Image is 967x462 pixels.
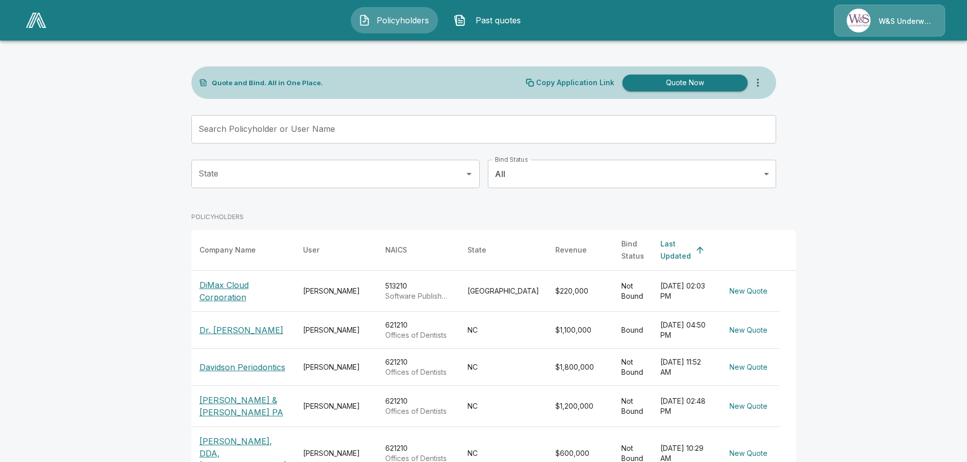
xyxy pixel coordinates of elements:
th: Bind Status [613,230,652,271]
td: [DATE] 02:03 PM [652,271,717,312]
td: Not Bound [613,386,652,427]
td: NC [459,349,547,386]
button: New Quote [725,397,772,416]
span: Past quotes [470,14,526,26]
td: $1,100,000 [547,312,613,349]
td: Not Bound [613,349,652,386]
div: 513210 [385,281,451,301]
div: [PERSON_NAME] [303,448,369,458]
td: [DATE] 02:48 PM [652,386,717,427]
td: $220,000 [547,271,613,312]
td: [DATE] 04:50 PM [652,312,717,349]
label: Bind Status [495,155,528,164]
p: Offices of Dentists [385,330,451,340]
td: Not Bound [613,271,652,312]
div: Last Updated [660,238,691,262]
div: [PERSON_NAME] [303,286,369,296]
a: Quote Now [618,75,748,91]
button: New Quote [725,321,772,340]
td: NC [459,386,547,427]
td: $1,800,000 [547,349,613,386]
div: 621210 [385,320,451,340]
button: Open [462,167,476,181]
button: Quote Now [622,75,748,91]
img: Past quotes Icon [454,14,466,26]
img: AA Logo [26,13,46,28]
p: Dr. [PERSON_NAME] [199,324,283,336]
td: Bound [613,312,652,349]
td: [DATE] 11:52 AM [652,349,717,386]
p: [PERSON_NAME] & [PERSON_NAME] PA [199,394,287,418]
p: Software Publishers [385,291,451,301]
div: All [488,160,776,188]
button: New Quote [725,358,772,377]
p: Offices of Dentists [385,406,451,416]
p: Offices of Dentists [385,367,451,377]
div: 621210 [385,357,451,377]
div: [PERSON_NAME] [303,362,369,372]
button: New Quote [725,282,772,301]
div: User [303,244,319,256]
div: NAICS [385,244,407,256]
div: [PERSON_NAME] [303,401,369,411]
button: Past quotes IconPast quotes [446,7,533,33]
p: Copy Application Link [536,79,614,86]
img: Policyholders Icon [358,14,371,26]
p: DiMax Cloud Corporation [199,279,287,303]
p: Quote and Bind. All in One Place. [212,80,323,86]
button: more [748,73,768,93]
button: Policyholders IconPolicyholders [351,7,438,33]
td: NC [459,312,547,349]
div: 621210 [385,396,451,416]
div: State [468,244,486,256]
td: [GEOGRAPHIC_DATA] [459,271,547,312]
div: Revenue [555,244,587,256]
p: POLICYHOLDERS [191,212,244,222]
div: [PERSON_NAME] [303,325,369,335]
p: Davidson Periodontics [199,361,285,373]
span: Policyholders [375,14,430,26]
td: $1,200,000 [547,386,613,427]
div: Company Name [199,244,256,256]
